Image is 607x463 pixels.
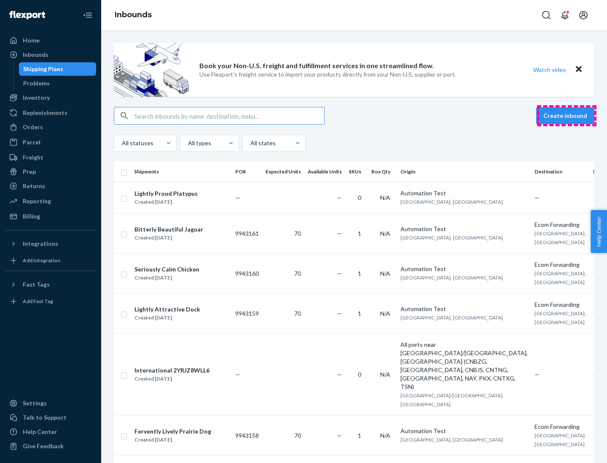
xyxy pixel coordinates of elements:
button: Help Center [591,210,607,253]
span: 1 [358,432,361,439]
a: Problems [19,77,97,90]
span: 0 [358,194,361,201]
div: Automation Test [400,189,528,197]
a: Replenishments [5,106,96,120]
input: All statuses [121,139,122,147]
button: Open notifications [556,7,573,24]
button: Create inbound [536,107,594,124]
div: Automation Test [400,427,528,435]
div: Replenishments [23,109,67,117]
div: Add Fast Tag [23,298,53,305]
span: — [534,194,540,201]
span: — [337,270,342,277]
input: Search inbounds by name, destination, msku... [134,107,324,124]
button: Close [573,64,584,76]
td: 9943161 [232,213,262,253]
img: Flexport logo [9,11,45,19]
input: All types [187,139,188,147]
a: Help Center [5,425,96,439]
span: 1 [358,270,361,277]
div: Fervently Lively Prairie Dog [134,427,211,436]
div: Inbounds [23,51,48,59]
p: Book your Non-U.S. freight and fulfillment services in one streamlined flow. [199,61,434,71]
span: 70 [294,310,301,317]
div: Lightly Attractive Duck [134,305,200,314]
div: Automation Test [400,265,528,273]
div: Orders [23,123,43,131]
a: Add Fast Tag [5,295,96,308]
a: Inbounds [115,10,152,19]
a: Inventory [5,91,96,104]
button: Open account menu [575,7,592,24]
span: — [337,432,342,439]
div: Lightly Proud Platypus [134,189,198,198]
a: Reporting [5,194,96,208]
span: — [337,371,342,378]
div: Returns [23,182,45,190]
span: [GEOGRAPHIC_DATA], [GEOGRAPHIC_DATA] [400,436,503,443]
th: Available Units [304,162,345,182]
div: Created [DATE] [134,234,203,242]
div: Created [DATE] [134,314,200,322]
th: Box Qty [368,162,397,182]
div: Created [DATE] [134,198,198,206]
th: PO# [232,162,262,182]
div: Freight [23,153,43,162]
div: Created [DATE] [134,274,199,282]
div: Talk to Support [23,413,67,422]
span: [GEOGRAPHIC_DATA], [GEOGRAPHIC_DATA] [400,274,503,281]
p: Use Flexport’s freight service to import your products directly from your Non-U.S. supplier or port. [199,70,456,79]
span: N/A [380,270,390,277]
span: 0 [358,371,361,378]
a: Add Integration [5,254,96,267]
a: Billing [5,210,96,223]
div: Created [DATE] [134,375,209,383]
ol: breadcrumbs [108,3,158,27]
div: Automation Test [400,305,528,313]
div: Parcel [23,138,40,146]
span: — [235,194,240,201]
a: Parcel [5,136,96,149]
span: — [235,371,240,378]
div: Bitterly Beautiful Jaguar [134,225,203,234]
input: All states [250,139,250,147]
button: Close Navigation [79,7,96,24]
span: — [337,230,342,237]
th: Shipments [131,162,232,182]
th: Expected Units [262,162,304,182]
div: Fast Tags [23,280,50,289]
th: Destination [531,162,589,182]
div: Inventory [23,93,50,102]
a: Home [5,34,96,47]
span: [GEOGRAPHIC_DATA]/[GEOGRAPHIC_DATA], [GEOGRAPHIC_DATA] [400,392,504,407]
button: Give Feedback [5,439,96,453]
a: Talk to Support [5,411,96,424]
span: — [337,194,342,201]
div: Ecom Forwarding [534,301,586,309]
a: Inbounds [5,48,96,61]
div: Ecom Forwarding [534,423,586,431]
span: [GEOGRAPHIC_DATA], [GEOGRAPHIC_DATA] [534,310,586,325]
button: Open Search Box [538,7,555,24]
a: Returns [5,179,96,193]
span: N/A [380,310,390,317]
a: Settings [5,396,96,410]
div: All ports near [GEOGRAPHIC_DATA]/[GEOGRAPHIC_DATA], [GEOGRAPHIC_DATA] (CNBZG, [GEOGRAPHIC_DATA], ... [400,341,528,391]
div: Reporting [23,197,51,205]
span: [GEOGRAPHIC_DATA], [GEOGRAPHIC_DATA] [534,432,586,447]
td: 9943158 [232,415,262,455]
button: Fast Tags [5,278,96,291]
span: N/A [380,194,390,201]
th: SKUs [345,162,368,182]
span: [GEOGRAPHIC_DATA], [GEOGRAPHIC_DATA] [534,270,586,285]
a: Freight [5,151,96,164]
td: 9943160 [232,253,262,293]
span: N/A [380,371,390,378]
div: Shipping Plans [23,65,63,73]
div: Home [23,36,40,45]
span: N/A [380,432,390,439]
div: Ecom Forwarding [534,221,586,229]
th: Origin [397,162,531,182]
td: 9943159 [232,293,262,333]
button: Integrations [5,237,96,250]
